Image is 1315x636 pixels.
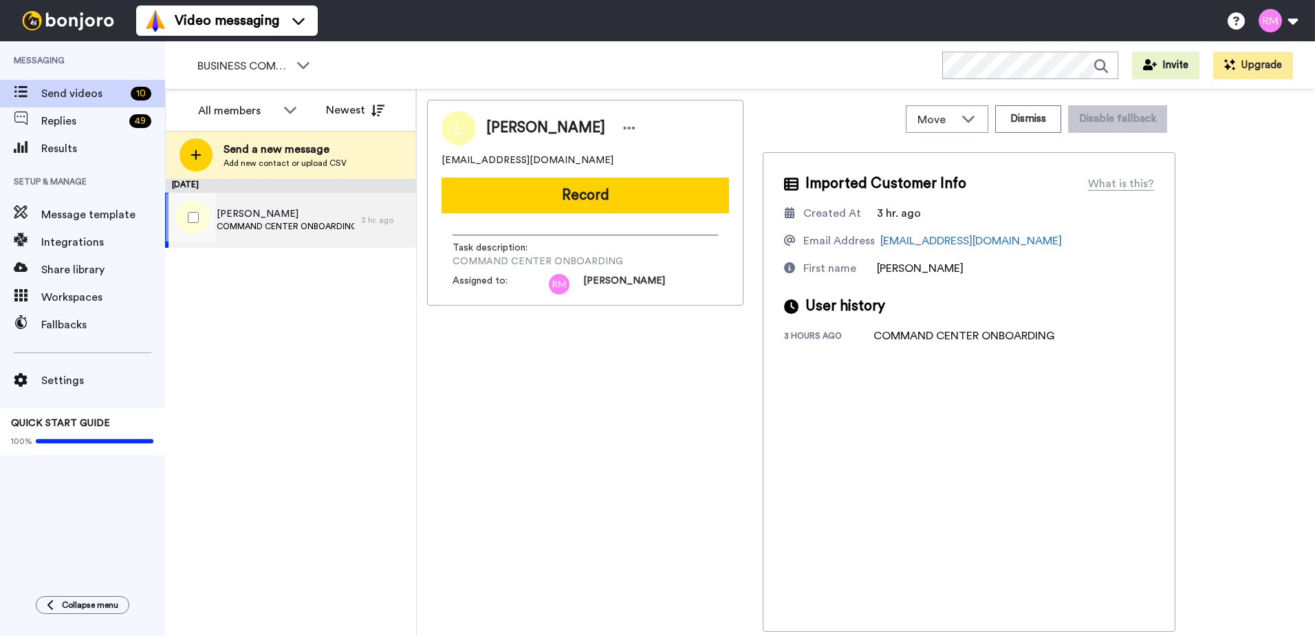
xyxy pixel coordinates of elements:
[1132,52,1199,79] button: Invite
[198,103,276,119] div: All members
[41,262,165,278] span: Share library
[453,274,549,295] span: Assigned to:
[453,255,623,268] span: COMMAND CENTER ONBOARDING
[917,112,955,128] span: Move
[131,87,151,100] div: 10
[1088,176,1154,192] div: What is this?
[549,274,569,295] img: rm.png
[224,158,347,169] span: Add new contact or upload CSV
[361,215,409,226] div: 3 hr. ago
[11,436,32,447] span: 100%
[442,178,729,213] button: Record
[41,289,165,306] span: Workspaces
[486,118,605,138] span: [PERSON_NAME]
[880,235,1062,246] a: [EMAIL_ADDRESS][DOMAIN_NAME]
[1213,52,1293,79] button: Upgrade
[129,114,151,128] div: 49
[873,328,1054,344] div: COMMAND CENTER ONBOARDING
[41,140,165,157] span: Results
[803,233,875,249] div: Email Address
[41,317,165,333] span: Fallbacks
[224,141,347,158] span: Send a new message
[805,296,885,317] span: User history
[165,179,416,193] div: [DATE]
[217,221,354,232] span: COMMAND CENTER ONBOARDING
[316,96,395,124] button: Newest
[17,11,120,30] img: bj-logo-header-white.svg
[144,10,166,32] img: vm-color.svg
[197,58,290,74] span: BUSINESS COMMAND CENTER
[41,372,165,389] span: Settings
[1068,105,1167,133] button: Disable fallback
[442,153,613,167] span: [EMAIL_ADDRESS][DOMAIN_NAME]
[453,241,549,255] span: Task description :
[877,208,921,219] span: 3 hr. ago
[217,207,354,221] span: [PERSON_NAME]
[41,113,124,129] span: Replies
[784,330,873,344] div: 3 hours ago
[805,173,966,194] span: Imported Customer Info
[442,111,476,145] img: Image of Lisa
[995,105,1061,133] button: Dismiss
[41,85,125,102] span: Send videos
[803,260,856,277] div: First name
[36,596,129,614] button: Collapse menu
[62,600,118,611] span: Collapse menu
[877,263,964,274] span: [PERSON_NAME]
[175,11,279,30] span: Video messaging
[41,206,165,223] span: Message template
[583,274,665,295] span: [PERSON_NAME]
[11,418,110,428] span: QUICK START GUIDE
[803,205,861,222] div: Created At
[41,234,165,251] span: Integrations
